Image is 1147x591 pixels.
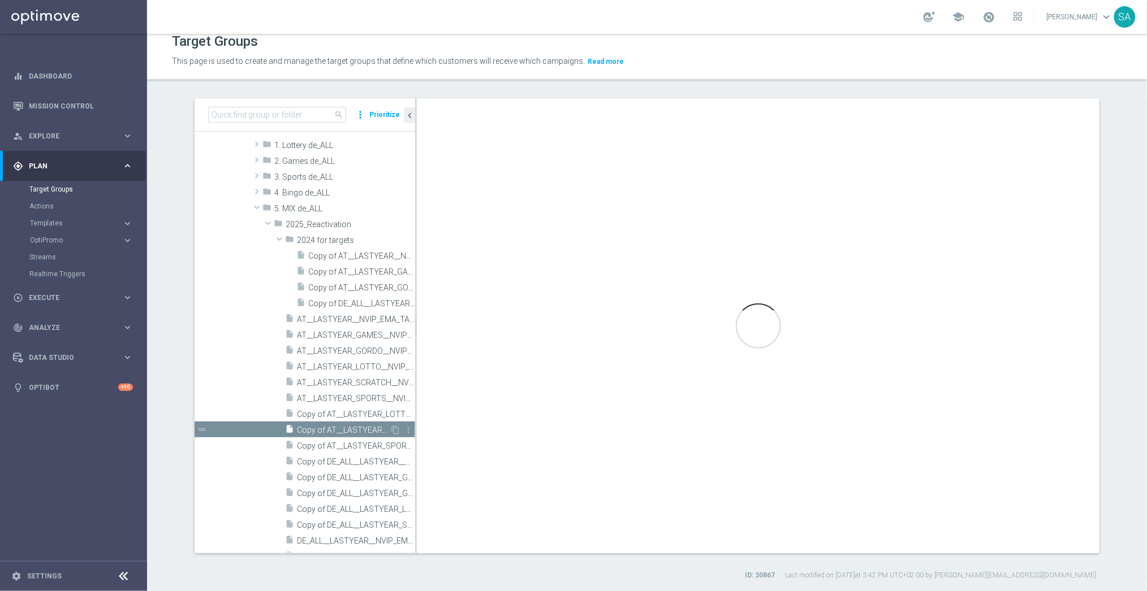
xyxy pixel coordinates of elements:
[122,160,133,171] i: keyboard_arrow_right
[29,236,133,245] button: OptiPromo keyboard_arrow_right
[1046,8,1114,25] a: [PERSON_NAME]keyboard_arrow_down
[297,520,415,530] span: Copy of DE_ALL__LASTYEAR_SCRATCH__NVIP_EMA_TAC_MIX
[262,155,271,168] i: folder
[274,204,415,214] span: 5. MIX de_ALL
[308,299,415,308] span: Copy of DE_ALL__LASTYEAR_SPORTS__NVIP_EMA_TAC_MIX
[29,202,118,211] a: Actions
[952,11,965,23] span: school
[29,372,118,402] a: Optibot
[13,293,23,303] i: play_circle_outline
[297,315,415,324] span: AT__LASTYEAR__NVIP_EMA_TAC_MIX
[297,410,415,419] span: Copy of AT__LASTYEAR_LOTTO__NVIP_EMA_TAC_MIX
[12,323,133,332] button: track_changes Analyze keyboard_arrow_right
[285,345,294,358] i: insert_drive_file
[285,472,294,485] i: insert_drive_file
[285,503,294,516] i: insert_drive_file
[297,331,415,340] span: AT__LASTYEAR_GAMES__NVIP_EMA_TAC_MIX
[122,352,133,363] i: keyboard_arrow_right
[29,219,133,228] button: Templates keyboard_arrow_right
[391,425,400,434] i: Duplicate Target group
[296,282,305,295] i: insert_drive_file
[404,425,413,434] i: more_vert
[285,456,294,469] i: insert_drive_file
[274,188,415,198] span: 4. Bingo de_ALL
[13,131,122,141] div: Explore
[262,140,271,153] i: folder
[297,473,415,483] span: Copy of DE_ALL__LASTYEAR_GAMES__NVIP_EMA_TAC_MIX
[13,323,23,333] i: track_changes
[297,552,415,562] span: DE_ALL__LASTYEAR_GAMES__NVIP_EMA_TAC_MIX
[29,324,122,331] span: Analyze
[285,393,294,406] i: insert_drive_file
[404,107,415,123] button: chevron_left
[285,551,294,564] i: insert_drive_file
[274,157,415,166] span: 2. Games de_ALL
[29,61,133,91] a: Dashboard
[13,383,23,393] i: lightbulb
[745,571,775,580] label: ID: 30867
[285,409,294,421] i: insert_drive_file
[297,346,415,356] span: AT__LASTYEAR_GORDO__NVIP_EMA_TAC_MIX
[297,362,415,372] span: AT__LASTYEAR_LOTTO__NVIP_EMA_TAC_MIX
[308,251,415,261] span: Copy of AT__LASTYEAR__NVIP_EMA_TAC_MIX
[285,361,294,374] i: insert_drive_file
[29,294,122,301] span: Execute
[274,141,415,150] span: 1. Lottery de_ALL
[297,457,415,467] span: Copy of DE_ALL__LASTYEAR__NVIP_EMA_TAC_MIX
[12,353,133,362] div: Data Studio keyboard_arrow_right
[285,234,294,247] i: folder
[12,383,133,392] div: lightbulb Optibot +10
[12,72,133,81] button: equalizer Dashboard
[29,163,122,170] span: Plan
[285,377,294,390] i: insert_drive_file
[13,61,133,91] div: Dashboard
[1101,11,1113,23] span: keyboard_arrow_down
[29,91,133,121] a: Mission Control
[30,237,111,244] span: OptiPromo
[308,283,415,293] span: Copy of AT__LASTYEAR_GORDO__NVIP_EMA_TAC_MIX
[29,249,146,266] div: Streams
[296,298,305,311] i: insert_drive_file
[12,293,133,302] div: play_circle_outline Execute keyboard_arrow_right
[172,33,258,50] h1: Target Groups
[285,329,294,342] i: insert_drive_file
[122,292,133,303] i: keyboard_arrow_right
[286,220,415,229] span: 2025_Reactivation
[308,267,415,277] span: Copy of AT__LASTYEAR_GAMES__NVIP_EMA_TAC_MIX
[785,571,1097,580] label: Last modified on [DATE] at 3:42 PM UTC+02:00 by [PERSON_NAME][EMAIL_ADDRESS][DOMAIN_NAME]
[12,162,133,171] button: gps_fixed Plan keyboard_arrow_right
[208,107,346,123] input: Quick find group or folder
[13,323,122,333] div: Analyze
[29,198,146,215] div: Actions
[587,55,625,68] button: Read more
[30,220,122,227] div: Templates
[29,215,146,232] div: Templates
[297,489,415,498] span: Copy of DE_ALL__LASTYEAR_GORDO__NVIP_EMA_TAC_MIX
[334,110,343,119] span: search
[13,161,122,171] div: Plan
[29,232,146,249] div: OptiPromo
[285,440,294,453] i: insert_drive_file
[11,571,21,581] i: settings
[297,378,415,388] span: AT__LASTYEAR_SCRATCH__NVIP_EMA_TAC_MIX
[12,132,133,141] div: person_search Explore keyboard_arrow_right
[29,270,118,279] a: Realtime Triggers
[285,424,294,437] i: insert_drive_file
[368,107,402,123] button: Prioritize
[296,266,305,279] i: insert_drive_file
[122,235,133,246] i: keyboard_arrow_right
[13,131,23,141] i: person_search
[274,219,283,232] i: folder
[122,131,133,141] i: keyboard_arrow_right
[30,220,111,227] span: Templates
[297,536,415,546] span: DE_ALL__LASTYEAR__NVIP_EMA_TAC_MIX
[12,102,133,111] button: Mission Control
[13,293,122,303] div: Execute
[1114,6,1136,28] div: SA
[297,441,415,451] span: Copy of AT__LASTYEAR_SPORTS__NVIP_EMA_TAC_MIX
